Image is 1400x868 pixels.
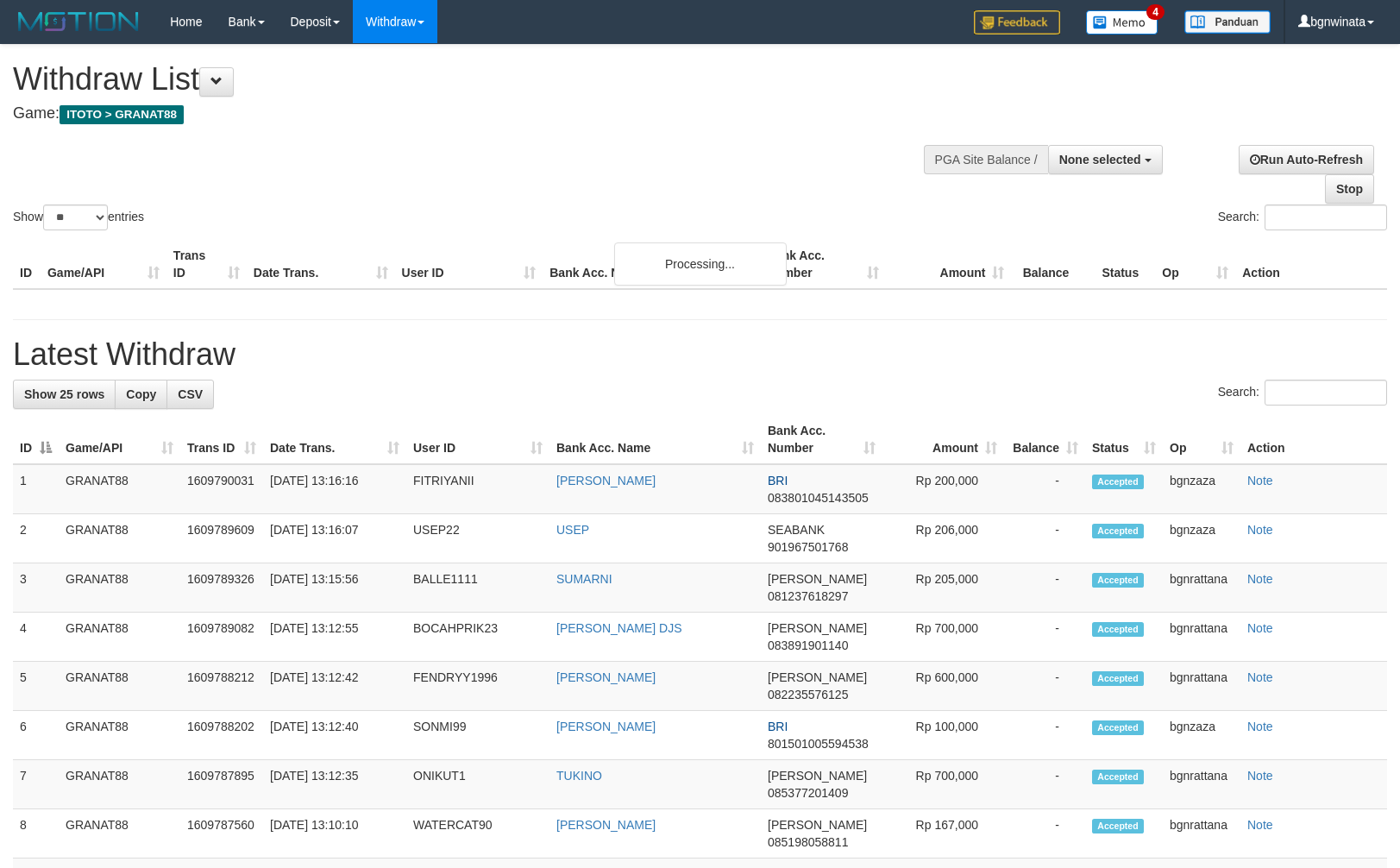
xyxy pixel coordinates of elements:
[406,760,549,809] td: ONIKUT1
[1247,474,1273,487] a: Note
[556,818,656,832] a: [PERSON_NAME]
[180,464,263,514] td: 1609790031
[882,711,1004,760] td: Rp 100,000
[768,523,825,537] span: SEABANK
[115,380,167,409] a: Copy
[760,240,886,289] th: Bank Acc. Number
[882,514,1004,563] td: Rp 206,000
[60,105,184,124] span: ITOTO > GRANAT88
[768,786,848,800] span: Copy 085377201409 to clipboard
[13,514,59,563] td: 2
[1092,770,1144,784] span: Accepted
[13,464,59,514] td: 1
[406,613,549,662] td: BOCAHPRIK23
[1163,711,1240,760] td: bgnzaza
[768,474,788,487] span: BRI
[24,387,104,401] span: Show 25 rows
[1092,475,1144,489] span: Accepted
[886,240,1012,289] th: Amount
[1004,514,1085,563] td: -
[13,105,916,123] h4: Game:
[768,540,848,554] span: Copy 901967501768 to clipboard
[768,670,867,684] span: [PERSON_NAME]
[549,415,761,464] th: Bank Acc. Name: activate to sort column ascending
[13,760,59,809] td: 7
[1218,380,1387,406] label: Search:
[1004,760,1085,809] td: -
[1247,523,1273,537] a: Note
[180,613,263,662] td: 1609789082
[13,204,144,230] label: Show entries
[768,572,867,586] span: [PERSON_NAME]
[1004,464,1085,514] td: -
[1004,662,1085,711] td: -
[556,621,681,635] a: [PERSON_NAME] DJS
[263,711,406,760] td: [DATE] 13:12:40
[1247,720,1273,733] a: Note
[556,670,656,684] a: [PERSON_NAME]
[1163,809,1240,859] td: bgnrattana
[1155,240,1235,289] th: Op
[180,662,263,711] td: 1609788212
[614,242,787,286] div: Processing...
[1092,622,1144,637] span: Accepted
[1265,380,1387,406] input: Search:
[768,737,869,751] span: Copy 801501005594538 to clipboard
[1163,613,1240,662] td: bgnrattana
[263,613,406,662] td: [DATE] 13:12:55
[556,572,612,586] a: SUMARNI
[406,514,549,563] td: USEP22
[882,809,1004,859] td: Rp 167,000
[1163,760,1240,809] td: bgnrattana
[406,711,549,760] td: SONMI99
[1235,240,1387,289] th: Action
[1004,711,1085,760] td: -
[1059,153,1141,167] span: None selected
[59,514,180,563] td: GRANAT88
[166,240,247,289] th: Trans ID
[768,589,848,603] span: Copy 081237618297 to clipboard
[263,662,406,711] td: [DATE] 13:12:42
[263,514,406,563] td: [DATE] 13:16:07
[13,613,59,662] td: 4
[180,563,263,613] td: 1609789326
[924,145,1048,174] div: PGA Site Balance /
[263,563,406,613] td: [DATE] 13:15:56
[1004,415,1085,464] th: Balance: activate to sort column ascending
[1247,818,1273,832] a: Note
[1247,572,1273,586] a: Note
[59,711,180,760] td: GRANAT88
[556,523,589,537] a: USEP
[59,415,180,464] th: Game/API: activate to sort column ascending
[1011,240,1095,289] th: Balance
[180,514,263,563] td: 1609789609
[1247,621,1273,635] a: Note
[882,563,1004,613] td: Rp 205,000
[882,662,1004,711] td: Rp 600,000
[882,464,1004,514] td: Rp 200,000
[882,613,1004,662] td: Rp 700,000
[13,380,116,409] a: Show 25 rows
[1184,10,1271,34] img: panduan.png
[768,769,867,783] span: [PERSON_NAME]
[1092,573,1144,588] span: Accepted
[1085,415,1163,464] th: Status: activate to sort column ascending
[1004,563,1085,613] td: -
[1095,240,1155,289] th: Status
[59,760,180,809] td: GRANAT88
[768,818,867,832] span: [PERSON_NAME]
[406,464,549,514] td: FITRIYANII
[1092,819,1144,833] span: Accepted
[180,809,263,859] td: 1609787560
[13,9,144,35] img: MOTION_logo.png
[556,474,656,487] a: [PERSON_NAME]
[1092,671,1144,686] span: Accepted
[247,240,395,289] th: Date Trans.
[166,380,214,409] a: CSV
[1239,145,1374,174] a: Run Auto-Refresh
[13,809,59,859] td: 8
[1163,464,1240,514] td: bgnzaza
[1163,563,1240,613] td: bgnrattana
[59,464,180,514] td: GRANAT88
[59,563,180,613] td: GRANAT88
